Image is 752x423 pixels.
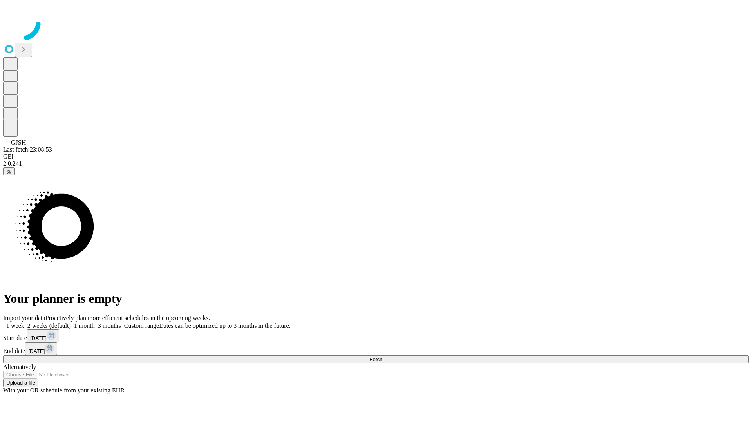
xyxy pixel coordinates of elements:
[27,322,71,329] span: 2 weeks (default)
[3,363,36,370] span: Alternatively
[98,322,121,329] span: 3 months
[28,348,45,354] span: [DATE]
[3,329,749,342] div: Start date
[27,329,59,342] button: [DATE]
[3,379,38,387] button: Upload a file
[369,356,382,362] span: Fetch
[30,335,47,341] span: [DATE]
[124,322,159,329] span: Custom range
[45,315,210,321] span: Proactively plan more efficient schedules in the upcoming weeks.
[25,342,57,355] button: [DATE]
[3,387,125,394] span: With your OR schedule from your existing EHR
[74,322,95,329] span: 1 month
[11,139,26,146] span: GJSH
[3,167,15,175] button: @
[3,355,749,363] button: Fetch
[159,322,290,329] span: Dates can be optimized up to 3 months in the future.
[3,342,749,355] div: End date
[6,322,24,329] span: 1 week
[3,160,749,167] div: 2.0.241
[3,146,52,153] span: Last fetch: 23:08:53
[3,291,749,306] h1: Your planner is empty
[6,168,12,174] span: @
[3,153,749,160] div: GEI
[3,315,45,321] span: Import your data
